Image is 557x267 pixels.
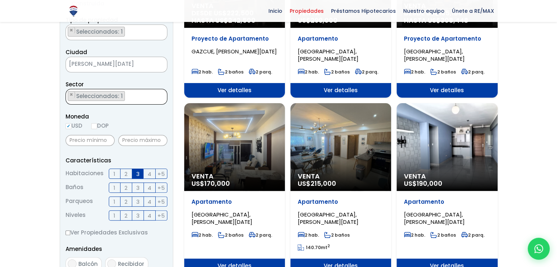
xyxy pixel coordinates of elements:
[404,232,425,238] span: 2 hab.
[68,91,75,98] button: Remove item
[125,169,127,178] span: 2
[298,69,319,75] span: 2 hab.
[114,197,115,206] span: 1
[404,35,490,42] p: Proyecto de Apartamento
[91,123,97,129] input: DOP
[298,48,359,63] span: [GEOGRAPHIC_DATA], [PERSON_NAME][DATE]
[298,35,384,42] p: Apartamento
[298,198,384,206] p: Apartamento
[75,28,125,35] span: Seleccionados: 1
[66,59,149,69] span: SANTO DOMINGO DE GUZMÁN
[430,232,456,238] span: 2 baños
[192,173,278,180] span: Venta
[67,5,80,18] img: Logo de REMAX
[298,173,384,180] span: Venta
[70,91,73,98] span: ×
[192,211,252,226] span: [GEOGRAPHIC_DATA], [PERSON_NAME][DATE]
[192,232,213,238] span: 2 hab.
[249,232,272,238] span: 2 parq.
[404,179,442,188] span: US$
[136,211,140,220] span: 3
[192,35,278,42] p: Proyecto de Apartamento
[404,69,425,75] span: 2 hab.
[66,196,93,207] span: Parqueos
[404,48,465,63] span: [GEOGRAPHIC_DATA], [PERSON_NAME][DATE]
[66,228,167,237] label: Ver Propiedades Exclusivas
[148,211,151,220] span: 4
[192,48,277,55] span: GAZCUE, [PERSON_NAME][DATE]
[66,230,70,235] input: Ver Propiedades Exclusivas
[114,211,115,220] span: 1
[66,89,70,105] textarea: Search
[156,61,160,68] span: ×
[404,173,490,180] span: Venta
[125,183,127,192] span: 2
[157,183,165,192] span: +5
[192,179,230,188] span: US$
[404,10,490,24] span: DESDE US$
[125,197,127,206] span: 2
[159,27,163,34] span: ×
[68,27,125,37] li: APARTAMENTO
[66,244,167,253] p: Amenidades
[136,169,140,178] span: 3
[461,232,484,238] span: 2 parq.
[66,156,167,165] p: Características
[400,5,448,16] span: Nuestro equipo
[327,5,400,16] span: Préstamos Hipotecarios
[68,27,75,34] button: Remove item
[404,17,490,24] span: HASTA US$
[125,211,127,220] span: 2
[448,5,498,16] span: Únete a RE/MAX
[159,27,163,34] button: Remove all items
[66,80,84,88] span: Sector
[66,48,87,56] span: Ciudad
[404,211,465,226] span: [GEOGRAPHIC_DATA], [PERSON_NAME][DATE]
[66,183,83,193] span: Baños
[298,232,319,238] span: 2 hab.
[397,83,497,98] span: Ver detalles
[192,10,278,24] span: DESDE US$
[290,83,391,98] span: Ver detalles
[192,17,278,24] span: HASTA US$
[306,244,321,251] span: 140.70
[159,91,163,98] button: Remove all items
[118,135,167,146] input: Precio máximo
[355,69,378,75] span: 2 parq.
[157,169,165,178] span: +5
[136,197,140,206] span: 3
[157,197,165,206] span: +5
[249,69,272,75] span: 2 parq.
[157,211,165,220] span: +5
[184,83,285,98] span: Ver detalles
[192,69,213,75] span: 2 hab.
[311,179,336,188] span: 215,000
[461,69,484,75] span: 2 parq.
[430,69,456,75] span: 2 baños
[324,232,350,238] span: 2 baños
[298,211,359,226] span: [GEOGRAPHIC_DATA], [PERSON_NAME][DATE]
[327,243,330,249] sup: 2
[324,69,350,75] span: 2 baños
[66,210,86,221] span: Niveles
[159,91,163,98] span: ×
[148,169,151,178] span: 4
[66,135,115,146] input: Precio mínimo
[114,183,115,192] span: 1
[75,92,125,100] span: Seleccionados: 1
[417,179,442,188] span: 190,000
[68,91,125,101] li: DON HONORIO
[218,69,244,75] span: 2 baños
[70,27,73,34] span: ×
[148,197,151,206] span: 4
[148,183,151,192] span: 4
[66,57,167,72] span: SANTO DOMINGO DE GUZMÁN
[66,25,70,41] textarea: Search
[136,183,140,192] span: 3
[192,198,278,206] p: Apartamento
[286,5,327,16] span: Propiedades
[298,244,330,251] span: mt
[66,123,71,129] input: USD
[66,121,82,130] label: USD
[66,112,167,121] span: Moneda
